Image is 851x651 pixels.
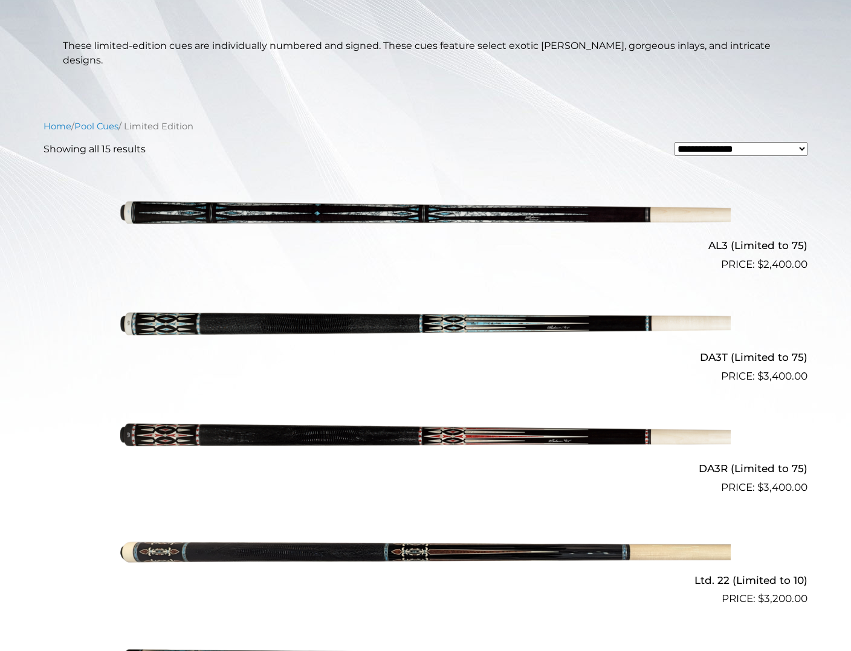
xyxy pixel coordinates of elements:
[44,120,807,133] nav: Breadcrumb
[757,481,763,493] span: $
[757,481,807,493] bdi: 3,400.00
[74,121,118,132] a: Pool Cues
[44,346,807,368] h2: DA3T (Limited to 75)
[44,121,71,132] a: Home
[757,370,763,382] span: $
[44,235,807,257] h2: AL3 (Limited to 75)
[758,592,807,604] bdi: 3,200.00
[44,569,807,591] h2: Ltd. 22 (Limited to 10)
[757,258,807,270] bdi: 2,400.00
[120,277,731,379] img: DA3T (Limited to 75)
[757,258,763,270] span: $
[120,500,731,602] img: Ltd. 22 (Limited to 10)
[758,592,764,604] span: $
[44,277,807,384] a: DA3T (Limited to 75) $3,400.00
[63,39,788,68] p: These limited-edition cues are individually numbered and signed. These cues feature select exotic...
[44,166,807,273] a: AL3 (Limited to 75) $2,400.00
[44,389,807,496] a: DA3R (Limited to 75) $3,400.00
[44,142,146,157] p: Showing all 15 results
[44,458,807,480] h2: DA3R (Limited to 75)
[675,142,807,156] select: Shop order
[44,500,807,607] a: Ltd. 22 (Limited to 10) $3,200.00
[120,166,731,268] img: AL3 (Limited to 75)
[120,389,731,491] img: DA3R (Limited to 75)
[757,370,807,382] bdi: 3,400.00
